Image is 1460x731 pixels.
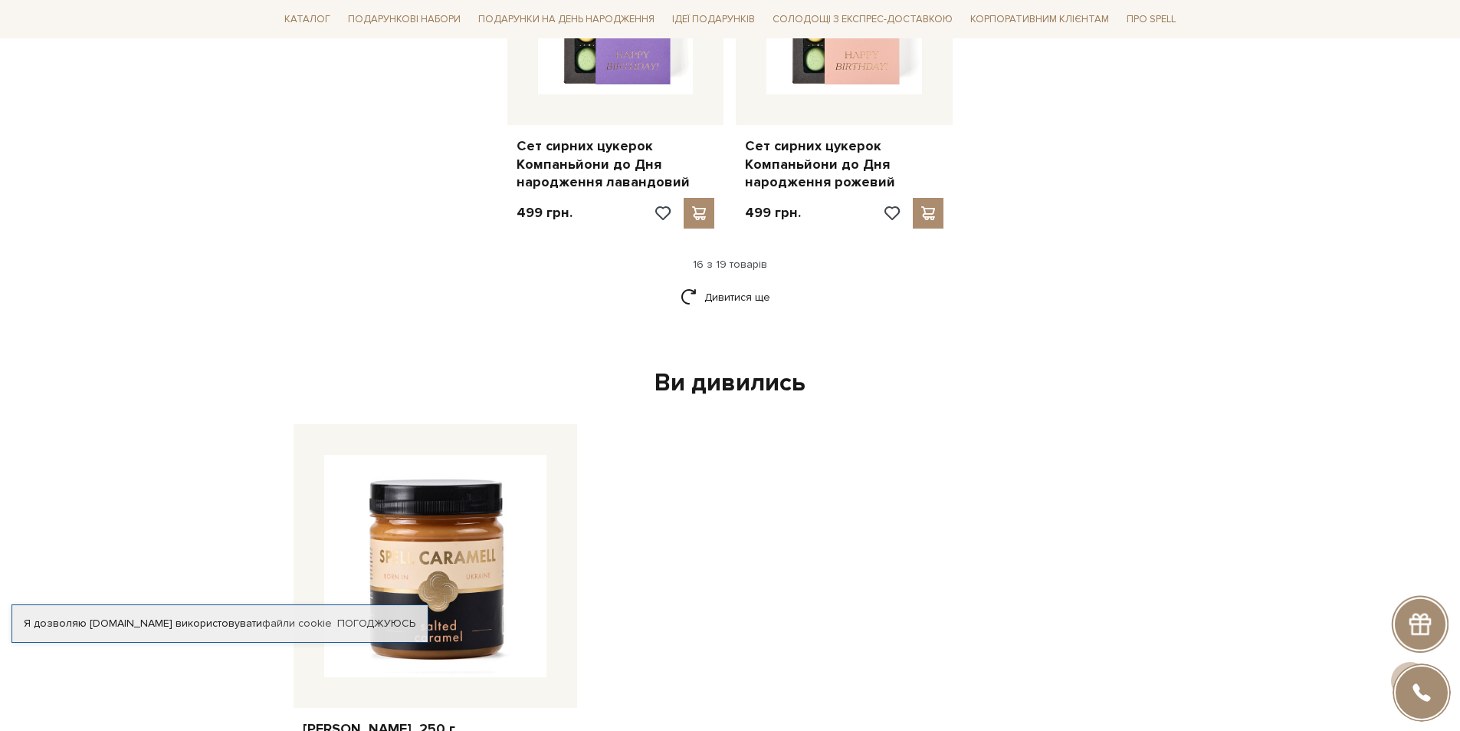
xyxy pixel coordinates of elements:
[681,284,780,311] a: Дивитися ще
[342,8,467,31] span: Подарункові набори
[272,258,1189,272] div: 16 з 19 товарів
[278,8,336,31] span: Каталог
[745,137,943,191] a: Сет сирних цукерок Компаньйони до Дня народження рожевий
[745,204,801,222] p: 499 грн.
[517,204,573,222] p: 499 грн.
[766,6,959,32] a: Солодощі з експрес-доставкою
[337,617,415,631] a: Погоджуюсь
[12,617,428,631] div: Я дозволяю [DOMAIN_NAME] використовувати
[287,367,1173,400] div: Ви дивились
[472,8,661,31] span: Подарунки на День народження
[666,8,761,31] span: Ідеї подарунків
[262,617,332,630] a: файли cookie
[1120,8,1182,31] span: Про Spell
[517,137,715,191] a: Сет сирних цукерок Компаньйони до Дня народження лавандовий
[964,6,1115,32] a: Корпоративним клієнтам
